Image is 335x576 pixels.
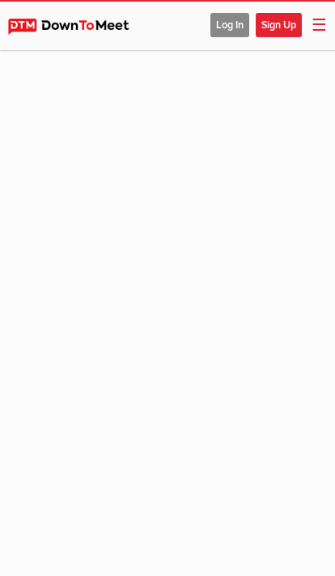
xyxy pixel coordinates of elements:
[312,15,327,36] span: ☰
[256,18,302,32] a: Sign Up
[256,13,302,37] span: Sign Up
[210,18,249,32] a: Log In
[8,19,146,35] img: DownToMeet
[210,13,249,37] span: Log In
